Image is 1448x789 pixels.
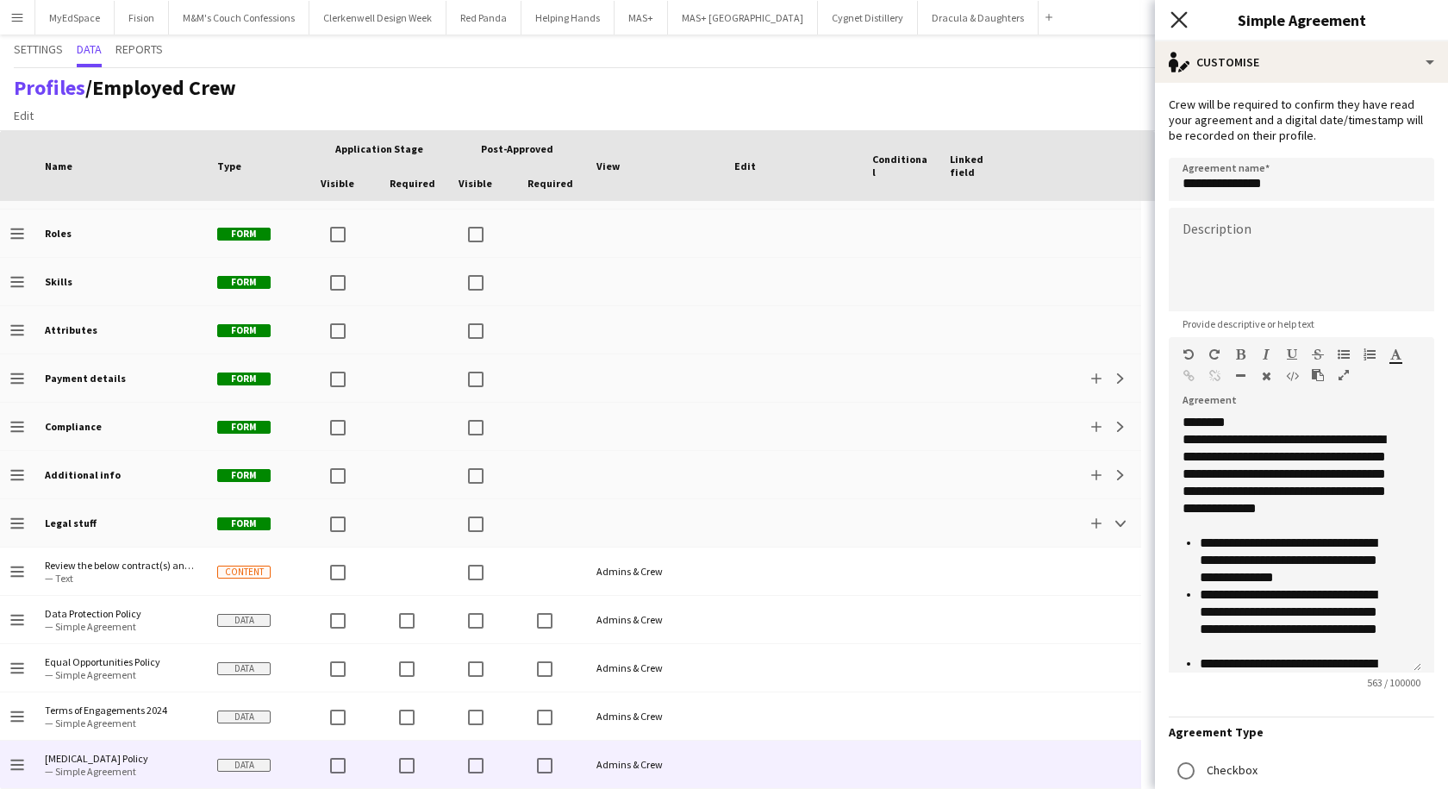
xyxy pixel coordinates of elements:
span: Data [217,662,271,675]
span: Provide descriptive or help text [1169,317,1328,330]
a: Profiles [14,74,85,101]
b: Attributes [45,323,97,336]
span: Equal Opportunities Policy [45,655,197,668]
b: Roles [45,227,72,240]
button: Clerkenwell Design Week [309,1,446,34]
button: Bold [1234,348,1246,361]
span: 563 / 100000 [1353,676,1434,689]
span: — Simple Agreement [45,765,197,778]
span: Data [217,711,271,723]
span: Required [527,177,573,190]
span: Form [217,324,271,337]
span: Terms of Engagements 2024 [45,704,197,717]
button: Underline [1286,348,1298,361]
span: Edit [14,108,34,123]
span: Form [217,228,271,241]
label: Checkbox [1203,757,1258,784]
button: Clear Formatting [1260,369,1272,383]
div: Crew will be required to confirm they have read your agreement and a digital date/timestamp will ... [1169,97,1434,144]
span: — Text [45,572,197,585]
div: Admins & Crew [586,741,724,788]
span: Form [217,469,271,482]
b: Skills [45,275,72,288]
button: MAS+ [GEOGRAPHIC_DATA] [668,1,818,34]
button: Italic [1260,348,1272,361]
span: [MEDICAL_DATA] Policy [45,752,197,765]
div: Admins & Crew [586,548,724,595]
span: Review the below contract(s) and confirm acceptance of the terms within it(them). [45,559,197,572]
span: Employed Crew [92,74,236,101]
div: Customise [1155,41,1448,83]
span: Form [217,373,271,385]
button: Unordered List [1338,348,1350,361]
button: Red Panda [446,1,521,34]
div: Admins & Crew [586,644,724,692]
button: Strikethrough [1312,348,1324,361]
button: Helping Hands [521,1,615,34]
div: Admins & Crew [586,596,724,643]
h3: Agreement Type [1169,724,1434,740]
span: Data Protection Policy [45,607,197,620]
button: Fision [115,1,169,34]
button: Ordered List [1364,348,1376,361]
span: Edit [734,160,756,172]
span: Application stage [335,142,423,155]
span: Linked field [950,153,1007,178]
span: Form [217,276,271,289]
b: Compliance [45,420,102,433]
button: M&M's Couch Confessions [169,1,309,34]
button: Cygnet Distillery [818,1,918,34]
div: Admins & Crew [586,692,724,740]
span: — Simple Agreement [45,717,197,730]
span: Form [217,421,271,434]
span: Content [217,566,271,579]
span: — Simple Agreement [45,668,197,681]
b: Additional info [45,468,121,481]
span: — Simple Agreement [45,620,197,633]
span: Data [77,43,102,55]
span: Data [217,614,271,627]
span: Reports [115,43,163,55]
b: Legal stuff [45,517,97,529]
span: View [596,160,620,172]
span: Name [45,160,72,172]
a: Edit [7,104,41,127]
button: Fullscreen [1338,368,1350,382]
span: Required [390,177,435,190]
span: Data [217,759,271,772]
span: Form [217,517,271,530]
span: Type [217,160,241,172]
button: Paste as plain text [1312,368,1324,382]
button: Dracula & Daughters [918,1,1039,34]
span: Post-Approved [481,142,553,155]
button: HTML Code [1286,369,1298,383]
button: MyEdSpace [35,1,115,34]
span: Settings [14,43,63,55]
button: Text Color [1389,348,1401,361]
button: MAS+ [615,1,668,34]
span: Visible [321,177,354,190]
b: Payment details [45,372,126,385]
span: Conditional [872,153,929,178]
h1: / [14,75,236,101]
button: Redo [1208,348,1220,361]
span: Visible [459,177,492,190]
h3: Simple Agreement [1155,9,1448,31]
button: Horizontal Line [1234,369,1246,383]
button: Undo [1183,348,1195,361]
